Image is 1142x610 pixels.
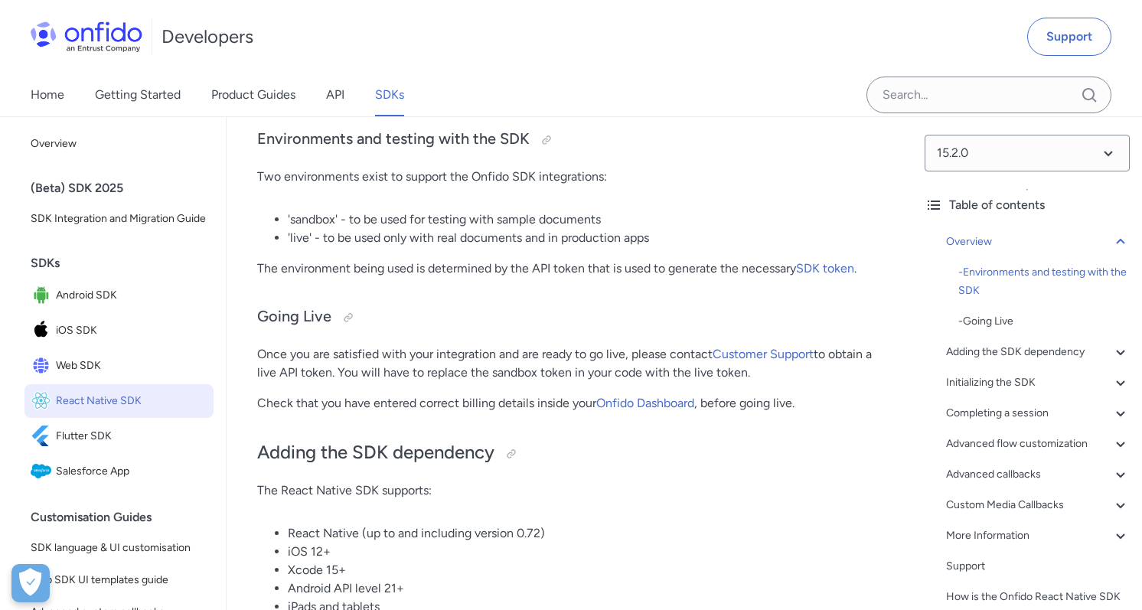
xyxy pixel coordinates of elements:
li: 'sandbox' - to be used for testing with sample documents [288,210,882,229]
a: More Information [946,527,1130,545]
a: SDK token [796,261,854,276]
h3: Environments and testing with the SDK [257,128,882,152]
h1: Developers [162,24,253,49]
img: IconWeb SDK [31,355,56,377]
span: Overview [31,135,207,153]
a: Overview [24,129,214,159]
a: IconFlutter SDKFlutter SDK [24,419,214,453]
span: iOS SDK [56,320,207,341]
div: Customisation Guides [31,502,220,533]
a: IconiOS SDKiOS SDK [24,314,214,347]
img: IconiOS SDK [31,320,56,341]
img: IconSalesforce App [31,461,56,482]
a: SDKs [375,73,404,116]
a: Customer Support [713,347,814,361]
a: IconWeb SDKWeb SDK [24,349,214,383]
div: (Beta) SDK 2025 [31,173,220,204]
a: -Environments and testing with the SDK [958,263,1130,300]
img: IconAndroid SDK [31,285,56,306]
span: Flutter SDK [56,426,207,447]
p: Two environments exist to support the Onfido SDK integrations: [257,168,882,186]
span: SDK Integration and Migration Guide [31,210,207,228]
p: The React Native SDK supports: [257,481,882,500]
a: API [326,73,344,116]
a: -Going Live [958,312,1130,331]
img: IconReact Native SDK [31,390,56,412]
a: SDK language & UI customisation [24,533,214,563]
p: Check that you have entered correct billing details inside your , before going live. [257,394,882,413]
a: Overview [946,233,1130,251]
p: Once you are satisfied with your integration and are ready to go live, please contact to obtain a... [257,345,882,382]
p: The environment being used is determined by the API token that is used to generate the necessary . [257,259,882,278]
li: Android API level 21+ [288,579,882,598]
a: Web SDK UI templates guide [24,565,214,595]
a: IconAndroid SDKAndroid SDK [24,279,214,312]
a: Advanced flow customization [946,435,1130,453]
span: React Native SDK [56,390,207,412]
li: React Native (up to and including version 0.72) [288,524,882,543]
a: IconSalesforce AppSalesforce App [24,455,214,488]
a: Support [1027,18,1111,56]
img: Onfido Logo [31,21,142,52]
li: Xcode 15+ [288,561,882,579]
a: Initializing the SDK [946,374,1130,392]
a: IconReact Native SDKReact Native SDK [24,384,214,418]
span: SDK language & UI customisation [31,539,207,557]
a: Onfido Dashboard [596,396,694,410]
div: - Environments and testing with the SDK [958,263,1130,300]
a: Product Guides [211,73,295,116]
span: Android SDK [56,285,207,306]
a: Completing a session [946,404,1130,422]
a: SDK Integration and Migration Guide [24,204,214,234]
div: Cookie Preferences [11,564,50,602]
li: 'live' - to be used only with real documents and in production apps [288,229,882,247]
li: iOS 12+ [288,543,882,561]
button: Open Preferences [11,564,50,602]
span: Web SDK UI templates guide [31,571,207,589]
span: Web SDK [56,355,207,377]
div: Table of contents [925,196,1130,214]
h2: Adding the SDK dependency [257,440,882,466]
span: Salesforce App [56,461,207,482]
a: Support [946,557,1130,576]
div: SDKs [31,248,220,279]
a: Advanced callbacks [946,465,1130,484]
input: Onfido search input field [866,77,1111,113]
a: Adding the SDK dependency [946,343,1130,361]
a: Custom Media Callbacks [946,496,1130,514]
a: Getting Started [95,73,181,116]
a: Home [31,73,64,116]
div: - Going Live [958,312,1130,331]
img: IconFlutter SDK [31,426,56,447]
h3: Going Live [257,305,882,330]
